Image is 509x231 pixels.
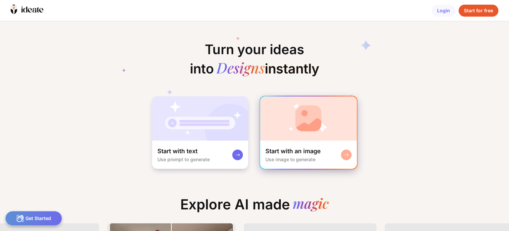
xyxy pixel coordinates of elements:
[432,5,455,17] div: Login
[152,96,248,141] img: startWithTextCardBg.jpg
[265,147,321,155] div: Start with an image
[265,157,315,162] div: Use image to generate
[175,196,334,218] div: Explore AI made
[260,96,357,141] img: startWithImageCardBg.jpg
[293,196,329,213] div: magic
[459,5,498,17] div: Start for free
[5,211,62,226] div: Get Started
[157,147,198,155] div: Start with text
[157,157,210,162] div: Use prompt to generate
